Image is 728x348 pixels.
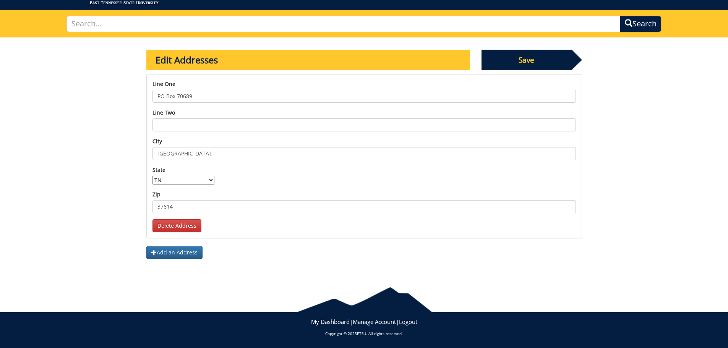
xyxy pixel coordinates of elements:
a: Manage Account [353,318,396,325]
label: State [152,166,576,174]
button: Search [620,16,662,32]
a: My Dashboard [311,318,350,325]
p: Edit Addresses [146,50,470,70]
label: Line one [152,80,576,88]
span: Save [482,50,572,70]
label: Line two [152,109,576,117]
a: Delete Address [152,219,201,232]
button: Save [482,50,582,70]
label: City [152,138,576,145]
label: Zip [152,191,576,198]
a: ETSU [357,331,366,336]
button: Add an Address [146,246,203,259]
input: Search... [66,16,621,32]
a: Logout [399,318,417,325]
